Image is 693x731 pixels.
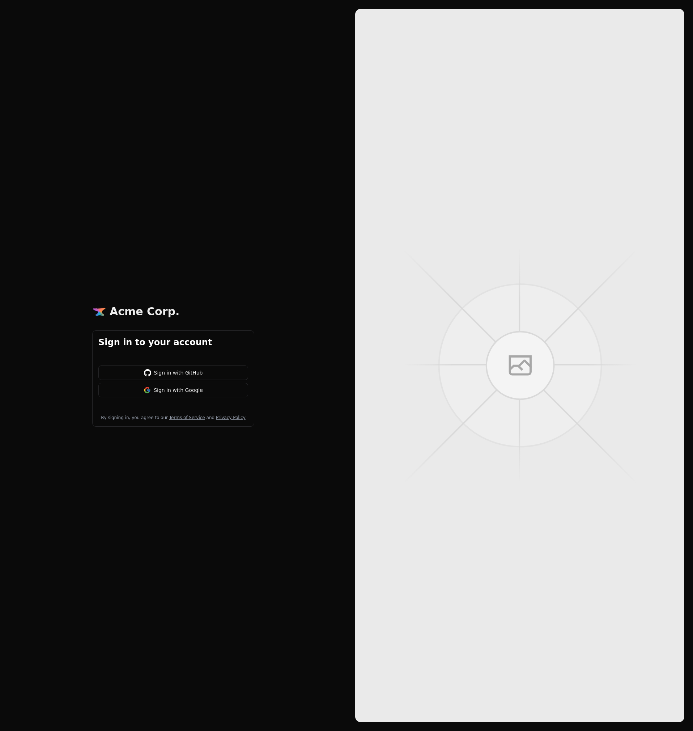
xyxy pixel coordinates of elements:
button: Sign in with Google [98,383,248,397]
img: google.58e3d63e.svg [144,386,151,394]
a: Terms of Service [169,415,205,420]
img: Onboarding illustration [355,9,684,722]
img: github-white.fd5c0afd.svg [144,369,151,376]
a: Privacy Policy [216,415,246,420]
div: By signing in, you agree to our and [98,415,248,421]
button: Sign in with GitHub [98,365,248,380]
h1: Sign in to your account [98,337,248,348]
p: Acme Corp. [110,305,179,318]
